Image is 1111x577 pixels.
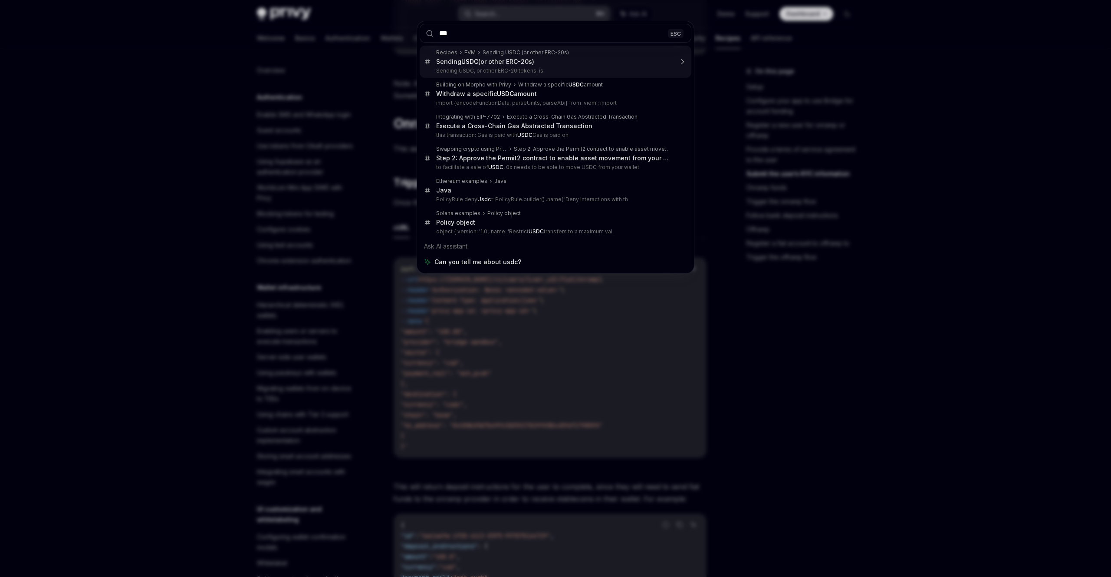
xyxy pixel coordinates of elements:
div: Policy object [436,219,475,226]
div: Java [494,178,506,185]
div: Execute a Cross-Chain Gas Abstracted Transaction [507,113,638,120]
p: object { version: '1.0', name: 'Restrict transfers to a maximum val [436,228,673,235]
div: Solana examples [436,210,480,217]
span: Can you tell me about usdc? [434,258,521,266]
b: USDC [517,132,532,138]
b: USDC [497,90,514,97]
div: Ask AI assistant [420,239,691,254]
div: Execute a Cross-Chain Gas Abstracted Transaction [436,122,592,130]
div: Recipes [436,49,457,56]
p: Sending USDC, or other ERC-20 tokens, is [436,67,673,74]
div: Java [436,186,451,194]
div: Withdraw a specific amount [518,81,603,88]
div: Policy object [487,210,521,217]
div: ESC [668,29,684,38]
b: USDC [461,58,478,65]
div: Swapping crypto using Privy and 0x [436,146,507,153]
div: EVM [464,49,476,56]
div: Integrating with EIP-7702 [436,113,500,120]
div: Building on Morpho with Privy [436,81,511,88]
div: Sending (or other ERC-20s) [436,58,534,66]
div: Ethereum examples [436,178,487,185]
div: Sending USDC (or other ERC-20s) [483,49,569,56]
div: Withdraw a specific amount [436,90,537,98]
p: to facilitate a sale of , 0x needs to be able to move USDC from your wallet [436,164,673,171]
b: USDC [569,81,584,88]
b: USDC [529,228,544,235]
div: Step 2: Approve the Permit2 contract to enable asset movement from your wallet [436,154,673,162]
p: import {encodeFunctionData, parseUnits, parseAbi} from 'viem'; import [436,99,673,106]
b: USDC [488,164,503,170]
div: Step 2: Approve the Permit2 contract to enable asset movement from your wallet [514,146,673,153]
p: this transaction: Gas is paid with Gas is paid on [436,132,673,139]
b: Usdc [477,196,491,202]
p: PolicyRule deny = PolicyRule.builder() .name("Deny interactions with th [436,196,673,203]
